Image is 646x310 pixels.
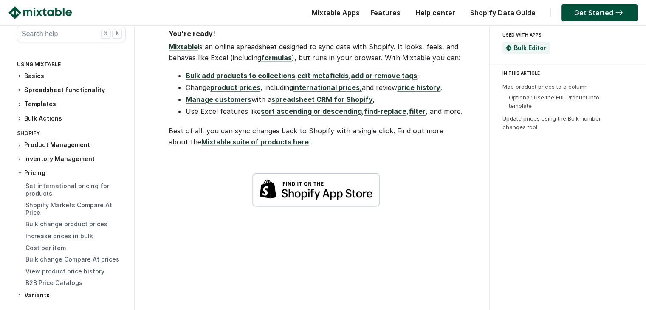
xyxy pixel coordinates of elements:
li: Use Excel features like , , , and more. [186,106,464,117]
a: Map product prices to a column [502,83,588,90]
a: filter [409,107,426,116]
a: international prices, [293,83,362,92]
div: Mixtable Apps [307,6,360,23]
p: Best of all, you can sync changes back to Shopify with a single click. Find out more about the . [169,125,464,147]
li: Change , including and review ; [186,82,464,93]
li: , , ; [186,70,464,81]
a: Help center [411,8,460,17]
h3: Product Management [17,141,126,149]
h3: Variants [17,291,126,300]
a: Mixtable suite of products here [201,138,309,146]
a: Features [366,8,405,17]
a: Bulk add products to collections [186,71,295,80]
a: Increase prices in bulk [25,232,93,240]
a: edit metafields [297,71,349,80]
a: find-replace [364,107,406,116]
a: Cost per item [25,244,66,251]
img: Mixtable Spreadsheet Bulk Editor App [505,45,512,51]
p: is an online spreadsheet designed to sync data with Shopify. It looks, feels, and behaves like Ex... [169,41,464,63]
a: price history [397,83,440,92]
h3: Basics [17,72,126,81]
h3: Templates [17,100,126,109]
img: Mixtable logo [8,6,72,19]
img: arrow-right.svg [613,10,625,15]
a: spreadsheet CRM for Shopify [271,95,373,104]
a: add or remove tags [351,71,417,80]
a: Bulk change Compare At prices [25,256,119,263]
h3: Spreadsheet functionality [17,86,126,95]
a: formulas [261,54,292,62]
div: K [113,29,122,38]
a: Shopify Markets Compare At Price [25,201,112,216]
h3: Bulk Actions [17,114,126,123]
img: shopify-app-store-badge-white.png [252,173,380,207]
a: sort ascending or descending [261,107,362,116]
strong: You're ready! [169,29,215,38]
a: Bulk Editor [514,44,546,51]
button: Search help ⌘ K [17,25,126,42]
div: USED WITH APPS [502,30,630,40]
li: with a ; [186,94,464,105]
div: Using Mixtable [17,59,126,72]
div: ⌘ [101,29,110,38]
a: Bulk change product prices [25,220,107,228]
a: Mixtable [169,42,198,51]
h3: Pricing [17,169,126,177]
a: Manage customers [186,95,251,104]
a: B2B Price Catalogs [25,279,82,286]
h3: Inventory Management [17,155,126,163]
a: Get Started [561,4,638,21]
a: Update prices using the Bulk number changes tool [502,115,601,130]
div: IN THIS ARTICLE [502,69,638,77]
a: Optional: Use the Full Product Info template [509,94,599,109]
a: Set international pricing for products [25,182,109,197]
a: Shopify Data Guide [466,8,540,17]
a: product prices [210,83,260,92]
a: View product price history [25,268,104,275]
div: Shopify [17,128,126,141]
